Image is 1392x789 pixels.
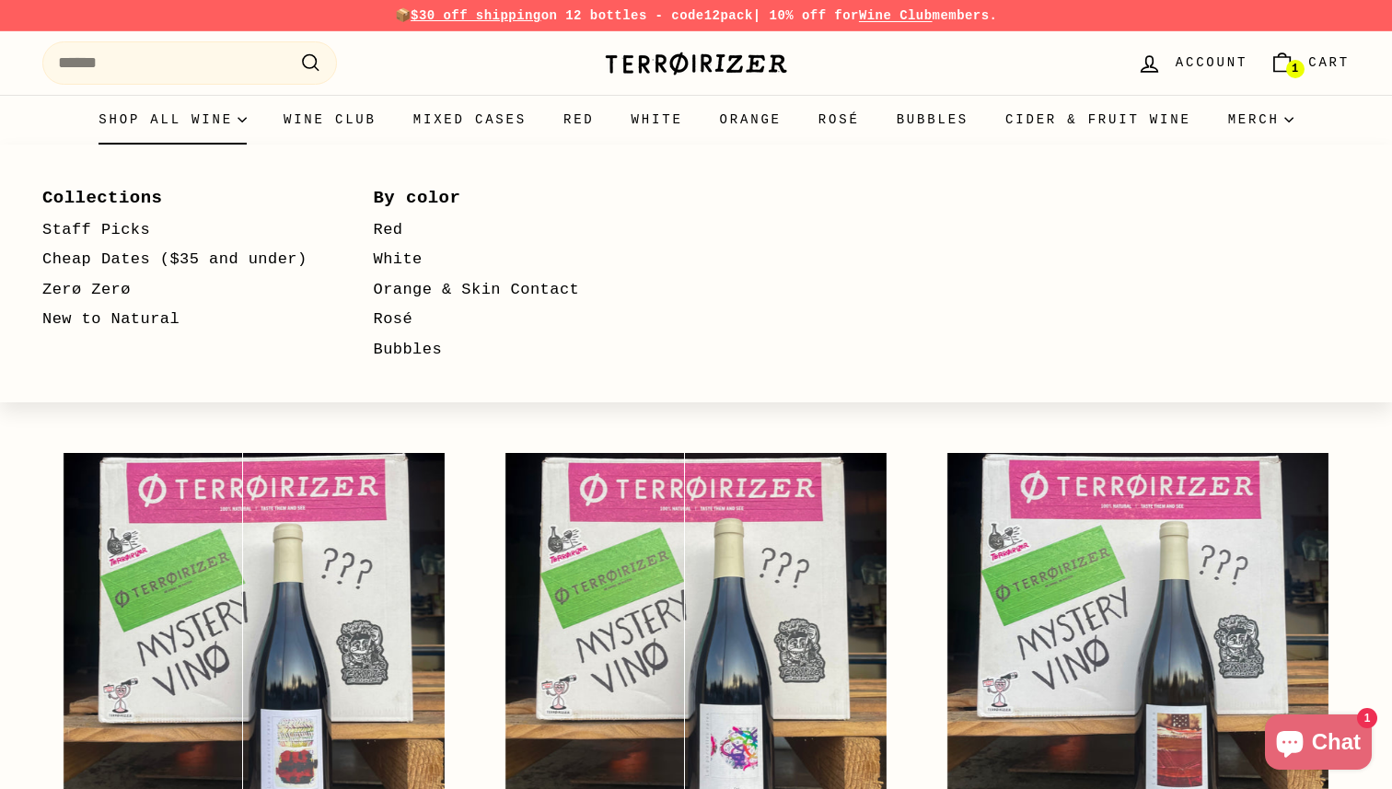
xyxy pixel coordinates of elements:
[374,305,652,335] a: Rosé
[1259,36,1361,90] a: Cart
[1259,714,1377,774] inbox-online-store-chat: Shopify online store chat
[80,95,265,145] summary: Shop all wine
[265,95,395,145] a: Wine Club
[374,181,652,215] a: By color
[545,95,613,145] a: Red
[374,215,652,246] a: Red
[6,95,1386,145] div: Primary
[374,245,652,275] a: White
[395,95,545,145] a: Mixed Cases
[878,95,987,145] a: Bubbles
[42,215,320,246] a: Staff Picks
[987,95,1210,145] a: Cider & Fruit Wine
[1176,52,1247,73] span: Account
[613,95,702,145] a: White
[1308,52,1350,73] span: Cart
[1210,95,1312,145] summary: Merch
[1126,36,1259,90] a: Account
[702,95,800,145] a: Orange
[411,8,541,23] span: $30 off shipping
[800,95,878,145] a: Rosé
[42,6,1350,26] p: 📦 on 12 bottles - code | 10% off for members.
[42,181,320,215] a: Collections
[42,305,320,335] a: New to Natural
[859,8,933,23] a: Wine Club
[42,245,320,275] a: Cheap Dates ($35 and under)
[374,335,652,365] a: Bubbles
[42,275,320,306] a: Zerø Zerø
[704,8,753,23] strong: 12pack
[1292,63,1298,75] span: 1
[374,275,652,306] a: Orange & Skin Contact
